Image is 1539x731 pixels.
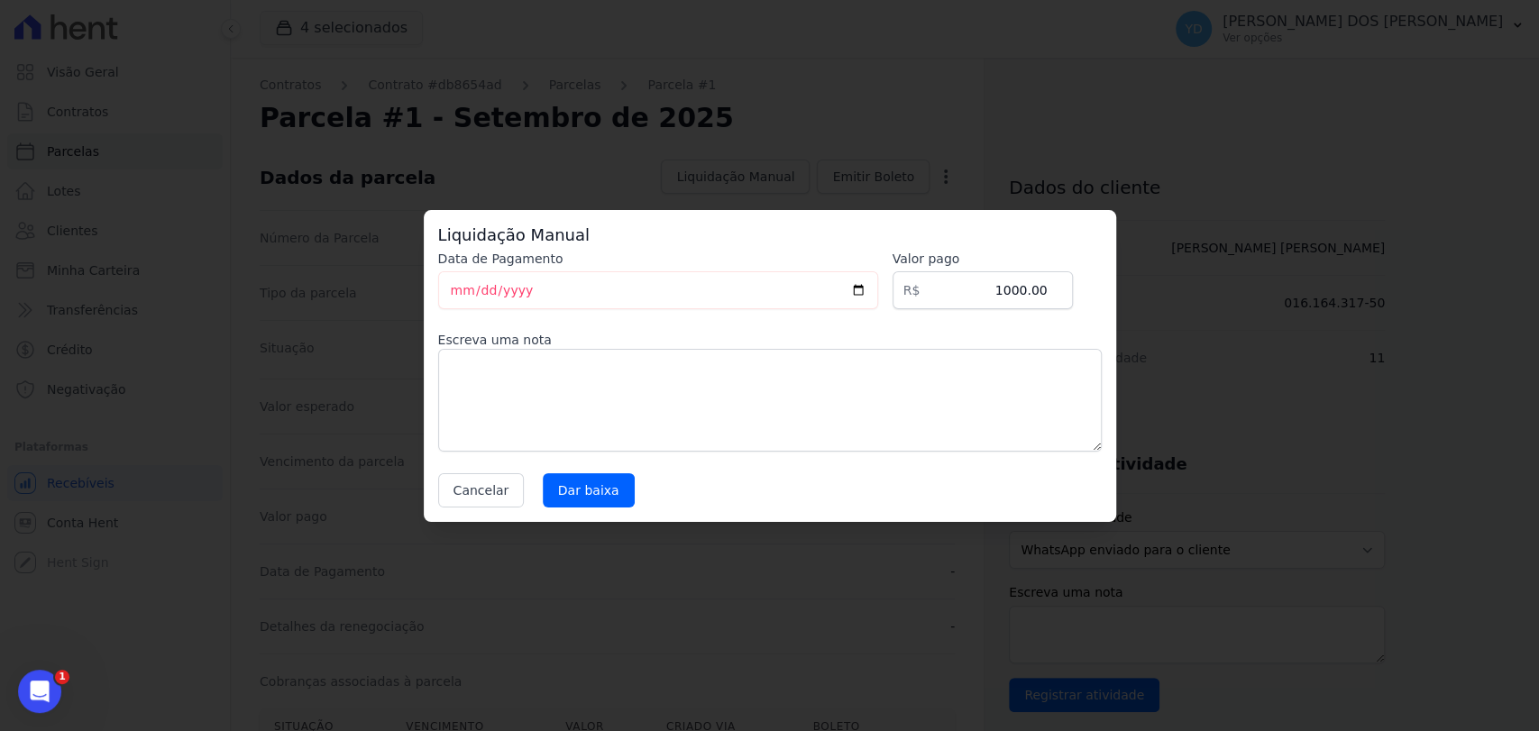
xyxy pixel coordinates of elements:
[55,670,69,684] span: 1
[438,331,1102,349] label: Escreva uma nota
[543,473,635,507] input: Dar baixa
[18,670,61,713] iframe: Intercom live chat
[893,250,1073,268] label: Valor pago
[438,473,525,507] button: Cancelar
[438,224,1102,246] h3: Liquidação Manual
[438,250,878,268] label: Data de Pagamento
